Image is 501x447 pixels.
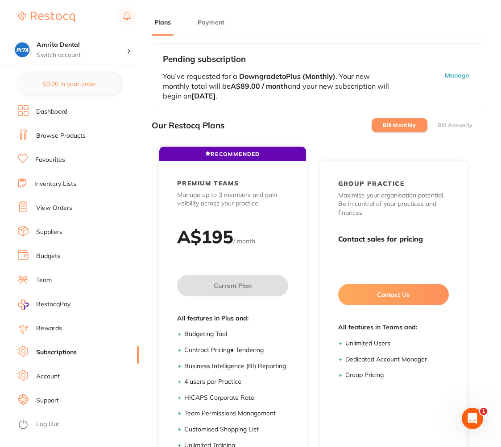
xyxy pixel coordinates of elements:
[37,51,127,60] p: Switch account
[191,91,216,100] b: [DATE]
[345,339,449,348] li: Unlimited Users
[184,346,288,355] li: Contract Pricing ● Tendering
[338,191,449,217] p: Maximise your organisation potential. Be in control of your practices and finances
[34,180,76,189] a: Inventory Lists
[338,180,405,188] h2: GROUP PRACTICE
[18,12,75,22] img: Restocq Logo
[152,18,174,27] button: Plans
[18,7,75,27] a: Restocq Logo
[177,191,288,208] p: Manage up to 3 members and gain visibility across your practice
[163,54,472,64] h3: Pending subscription
[231,82,288,90] b: A$89.00 / month
[18,299,70,310] a: RestocqPay
[383,122,416,128] label: Bill Monthly
[237,72,335,81] b: Downgrade to Plus (Monthly)
[392,71,472,101] button: Manage
[177,226,233,248] h2: A$ 195
[35,156,65,164] a: Favourites
[480,408,487,415] span: 1
[36,324,62,333] a: Rewards
[338,323,449,332] span: All features in Teams and:
[338,235,449,243] h3: Contact sales for pricing
[37,41,127,49] h4: Amrita Dental
[233,237,255,245] span: / month
[163,71,392,101] p: You’ve requested for a . Your new monthly total will be and your new subscription will begin on .
[36,300,70,309] span: RestocqPay
[345,371,449,380] li: Group Pricing
[36,420,59,429] a: Log Out
[36,131,86,140] a: Browse Products
[36,276,52,285] a: Team
[462,408,483,429] iframe: Intercom live chat
[36,252,60,261] a: Budgets
[18,73,121,94] button: $0.00 in your order
[177,179,239,187] h2: PREMIUM TEAMS
[36,228,62,237] a: Suppliers
[184,362,288,371] li: Business Intelligence (BI) Reporting
[184,394,288,402] li: HICAPS Corporate Rate
[438,122,473,128] label: Bill Annually
[14,41,32,59] img: Amrita Dental
[345,355,449,364] li: Dedicated Account Manager
[18,299,29,310] img: RestocqPay
[205,151,260,157] span: RECOMMENDED
[36,107,67,116] a: Dashboard
[36,348,77,357] a: Subscriptions
[36,372,60,381] a: Account
[36,396,59,405] a: Support
[338,284,449,305] button: Contact Us
[177,275,288,296] button: Current Plan
[184,330,288,339] li: Budgeting Tool
[184,425,288,434] li: Customised Shopping List
[152,121,224,131] h3: Our Restocq Plans
[184,409,288,418] li: Team Permissions Management
[177,314,288,323] span: All features in Plus and:
[36,204,72,213] a: View Orders
[184,377,288,386] li: 4 users per Practice
[195,18,227,27] button: Payment
[18,418,136,432] button: Log Out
